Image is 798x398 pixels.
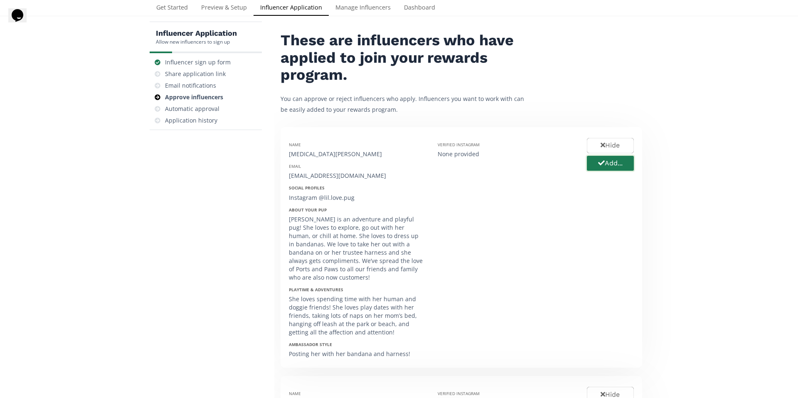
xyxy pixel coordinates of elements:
[587,138,634,153] button: Hide
[165,116,217,125] div: Application history
[281,32,530,84] h2: These are influencers who have applied to join your rewards program.
[289,215,425,282] div: [PERSON_NAME] is an adventure and playful pug! She loves to explore, go out with her human, or ch...
[281,93,530,114] p: You can approve or reject influencers who apply. Influencers you want to work with can be easily ...
[289,295,425,337] div: She loves spending time with her human and doggie friends! She loves play dates with her friends,...
[289,341,332,347] strong: Ambassador Style
[165,70,226,78] div: Share application link
[289,287,343,292] strong: Playtime & Adventures
[289,194,425,202] div: Instagram @lil.love.pug
[8,8,35,33] iframe: chat widget
[289,150,425,158] div: [MEDICAL_DATA][PERSON_NAME]
[289,391,425,396] div: Name
[165,93,223,101] div: Approve influencers
[289,350,425,358] div: Posting her with her bandana and harness!
[289,142,425,147] div: Name
[156,28,237,38] h5: Influencer Application
[156,38,237,45] div: Allow new influencers to sign up
[289,185,325,191] strong: Social Profiles
[438,142,574,147] div: Verified Instagram
[165,81,216,90] div: Email notifications
[289,207,327,213] strong: About your pup
[165,58,231,66] div: Influencer sign up form
[438,150,574,158] div: None provided
[289,172,425,180] div: [EMAIL_ADDRESS][DOMAIN_NAME]
[289,163,425,169] div: Email
[586,155,635,172] button: Add...
[165,105,219,113] div: Automatic approval
[438,391,574,396] div: Verified Instagram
